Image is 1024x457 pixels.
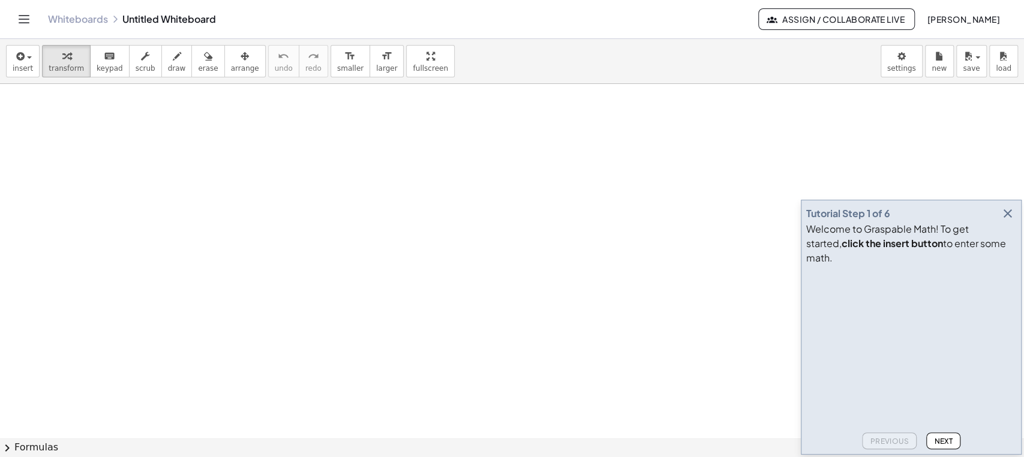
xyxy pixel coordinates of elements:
[48,13,108,25] a: Whiteboards
[406,45,454,77] button: fullscreen
[806,206,890,221] div: Tutorial Step 1 of 6
[926,432,960,449] button: Next
[381,49,392,64] i: format_size
[161,45,193,77] button: draw
[308,49,319,64] i: redo
[996,64,1011,73] span: load
[768,14,905,25] span: Assign / Collaborate Live
[13,64,33,73] span: insert
[758,8,915,30] button: Assign / Collaborate Live
[337,64,364,73] span: smaller
[14,10,34,29] button: Toggle navigation
[6,45,40,77] button: insert
[275,64,293,73] span: undo
[842,237,943,249] b: click the insert button
[413,64,448,73] span: fullscreen
[370,45,404,77] button: format_sizelarger
[104,49,115,64] i: keyboard
[917,8,1010,30] button: [PERSON_NAME]
[136,64,155,73] span: scrub
[299,45,328,77] button: redoredo
[956,45,987,77] button: save
[49,64,84,73] span: transform
[927,14,1000,25] span: [PERSON_NAME]
[963,64,980,73] span: save
[268,45,299,77] button: undoundo
[932,64,947,73] span: new
[191,45,224,77] button: erase
[231,64,259,73] span: arrange
[934,437,953,446] span: Next
[887,64,916,73] span: settings
[344,49,356,64] i: format_size
[376,64,397,73] span: larger
[42,45,91,77] button: transform
[331,45,370,77] button: format_sizesmaller
[925,45,954,77] button: new
[278,49,289,64] i: undo
[97,64,123,73] span: keypad
[305,64,322,73] span: redo
[224,45,266,77] button: arrange
[881,45,923,77] button: settings
[989,45,1018,77] button: load
[806,222,1016,265] div: Welcome to Graspable Math! To get started, to enter some math.
[129,45,162,77] button: scrub
[198,64,218,73] span: erase
[168,64,186,73] span: draw
[90,45,130,77] button: keyboardkeypad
